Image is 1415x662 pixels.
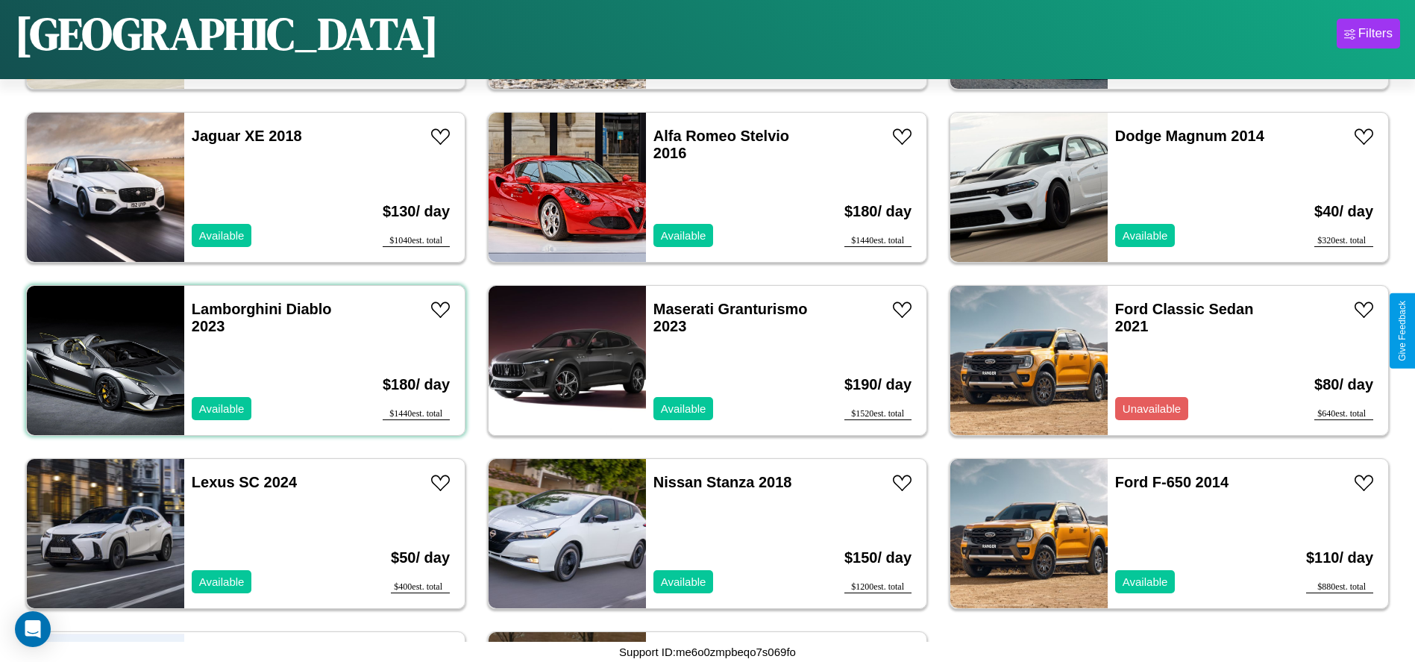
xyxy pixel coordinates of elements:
[383,361,450,408] h3: $ 180 / day
[661,399,706,419] p: Available
[1306,534,1373,581] h3: $ 110 / day
[199,572,245,592] p: Available
[383,408,450,420] div: $ 1440 est. total
[391,581,450,593] div: $ 400 est. total
[1314,408,1373,420] div: $ 640 est. total
[383,235,450,247] div: $ 1040 est. total
[844,188,912,235] h3: $ 180 / day
[653,301,808,334] a: Maserati Granturismo 2023
[192,301,332,334] a: Lamborghini Diablo 2023
[1314,235,1373,247] div: $ 320 est. total
[391,534,450,581] h3: $ 50 / day
[844,235,912,247] div: $ 1440 est. total
[1314,188,1373,235] h3: $ 40 / day
[1337,19,1400,49] button: Filters
[1306,581,1373,593] div: $ 880 est. total
[619,642,796,662] p: Support ID: me6o0zmpbeqo7s069fo
[1314,361,1373,408] h3: $ 80 / day
[844,408,912,420] div: $ 1520 est. total
[844,581,912,593] div: $ 1200 est. total
[844,534,912,581] h3: $ 150 / day
[192,128,302,144] a: Jaguar XE 2018
[1115,474,1229,490] a: Ford F-650 2014
[1123,225,1168,246] p: Available
[199,399,245,419] p: Available
[1115,128,1264,144] a: Dodge Magnum 2014
[1123,572,1168,592] p: Available
[1358,26,1393,41] div: Filters
[844,361,912,408] h3: $ 190 / day
[15,611,51,647] div: Open Intercom Messenger
[661,572,706,592] p: Available
[15,3,439,64] h1: [GEOGRAPHIC_DATA]
[192,474,297,490] a: Lexus SC 2024
[653,474,792,490] a: Nissan Stanza 2018
[1123,399,1181,419] p: Unavailable
[661,225,706,246] p: Available
[1115,301,1254,334] a: Ford Classic Sedan 2021
[1397,301,1408,361] div: Give Feedback
[653,128,789,161] a: Alfa Romeo Stelvio 2016
[383,188,450,235] h3: $ 130 / day
[199,225,245,246] p: Available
